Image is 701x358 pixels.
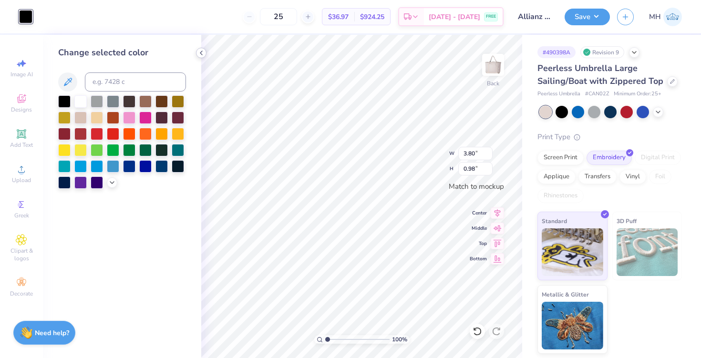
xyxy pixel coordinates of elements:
span: FREE [486,13,496,20]
span: Middle [470,225,487,232]
span: Top [470,240,487,247]
div: Revision 9 [580,46,624,58]
span: Designs [11,106,32,113]
input: e.g. 7428 c [85,72,186,92]
div: Back [487,79,499,88]
img: 3D Puff [617,228,678,276]
div: Change selected color [58,46,186,59]
span: Image AI [10,71,33,78]
img: Standard [542,228,603,276]
span: Minimum Order: 25 + [614,90,661,98]
span: Upload [12,176,31,184]
span: Greek [14,212,29,219]
a: MH [649,8,682,26]
div: Rhinestones [537,189,584,203]
button: Save [565,9,610,25]
span: $36.97 [328,12,349,22]
div: Transfers [578,170,617,184]
span: Standard [542,216,567,226]
div: Vinyl [619,170,646,184]
span: Decorate [10,290,33,297]
span: $924.25 [360,12,384,22]
span: Clipart & logos [5,247,38,262]
img: Mitra Hegde [663,8,682,26]
div: Embroidery [587,151,632,165]
div: Foil [649,170,671,184]
span: MH [649,11,661,22]
img: Metallic & Glitter [542,302,603,349]
input: Untitled Design [511,7,557,26]
div: Digital Print [635,151,681,165]
span: Center [470,210,487,216]
span: Peerless Umbrella Large Sailing/Boat with Zippered Top [537,62,663,87]
div: Print Type [537,132,682,143]
span: 100 % [392,335,407,344]
span: 3D Puff [617,216,637,226]
div: Applique [537,170,576,184]
span: Add Text [10,141,33,149]
input: – – [260,8,297,25]
span: Bottom [470,256,487,262]
span: # CAN02Z [585,90,609,98]
span: [DATE] - [DATE] [429,12,480,22]
span: Peerless Umbrella [537,90,580,98]
strong: Need help? [35,328,69,338]
span: Metallic & Glitter [542,289,589,299]
img: Back [484,55,503,74]
div: Screen Print [537,151,584,165]
div: # 490398A [537,46,576,58]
